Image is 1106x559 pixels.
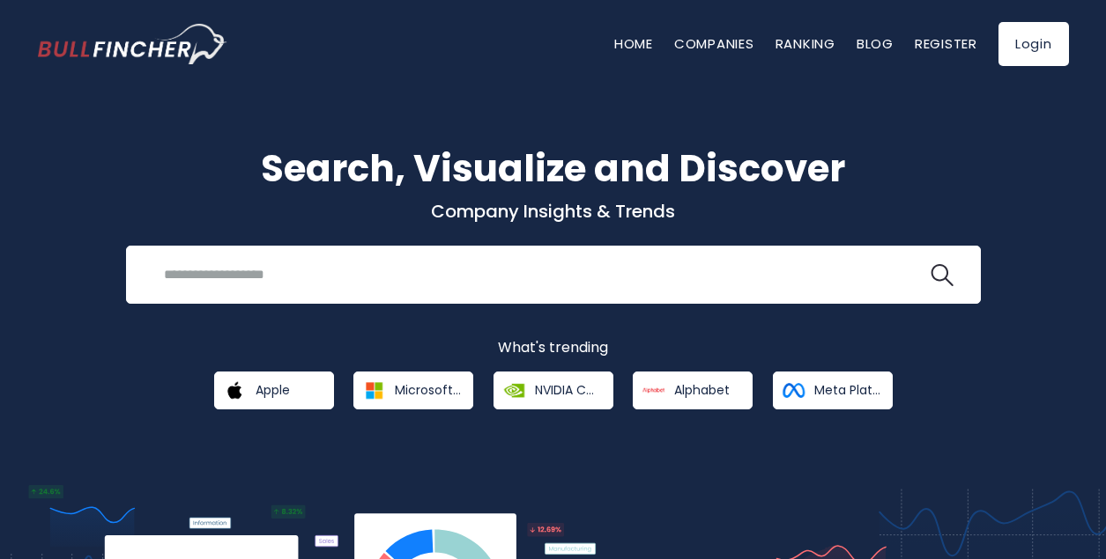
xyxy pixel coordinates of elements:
a: Home [614,34,653,53]
span: Meta Platforms [814,382,880,398]
a: Meta Platforms [773,371,893,409]
span: Apple [256,382,290,398]
span: Alphabet [674,382,730,398]
a: Blog [857,34,894,53]
p: Company Insights & Trends [38,200,1069,223]
a: Register [915,34,977,53]
a: Companies [674,34,754,53]
h1: Search, Visualize and Discover [38,141,1069,196]
a: Microsoft Corporation [353,371,473,409]
img: search icon [931,264,954,287]
a: Login [998,22,1069,66]
a: Ranking [776,34,835,53]
img: bullfincher logo [38,24,227,64]
span: NVIDIA Corporation [535,382,601,398]
a: Alphabet [633,371,753,409]
p: What's trending [38,339,1069,357]
a: NVIDIA Corporation [494,371,613,409]
a: Apple [214,371,334,409]
span: Microsoft Corporation [395,382,461,398]
a: Go to homepage [38,24,227,64]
